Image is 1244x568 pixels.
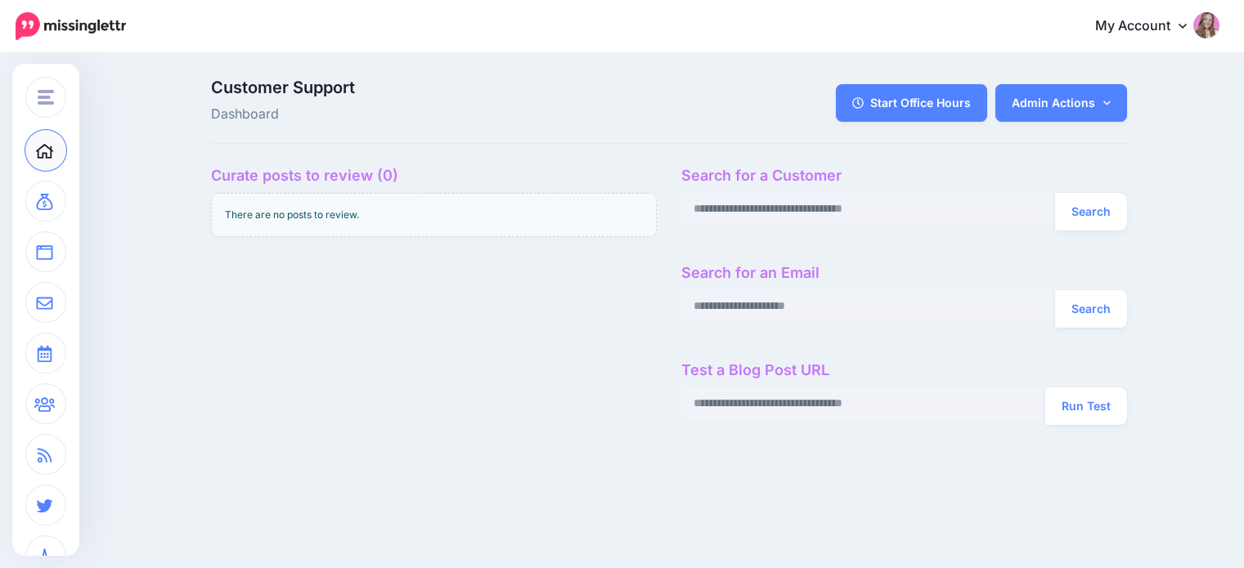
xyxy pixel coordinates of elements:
div: There are no posts to review. [211,193,657,237]
a: Admin Actions [995,84,1127,122]
h4: Curate posts to review (0) [211,167,657,185]
button: Search [1055,193,1127,230]
h4: Search for an Email [681,264,1127,282]
h4: Search for a Customer [681,167,1127,185]
img: menu.png [38,90,54,105]
img: Missinglettr [16,12,126,40]
span: Customer Support [211,79,814,96]
a: Start Office Hours [836,84,987,122]
a: My Account [1079,7,1219,47]
button: Search [1055,290,1127,328]
h4: Test a Blog Post URL [681,361,1127,379]
span: Dashboard [211,104,814,125]
button: Run Test [1045,387,1127,425]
